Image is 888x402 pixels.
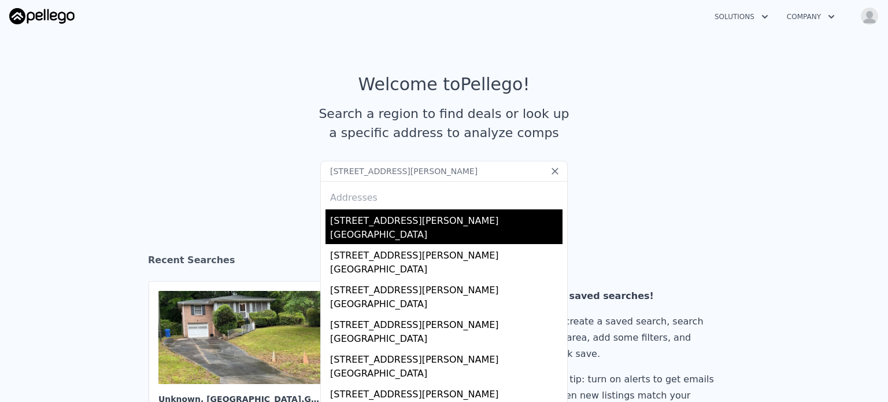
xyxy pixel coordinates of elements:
[860,7,879,25] img: avatar
[330,297,563,314] div: [GEOGRAPHIC_DATA]
[314,104,573,142] div: Search a region to find deals or look up a specific address to analyze comps
[9,8,75,24] img: Pellego
[148,244,740,281] div: Recent Searches
[330,209,563,228] div: [STREET_ADDRESS][PERSON_NAME]
[358,74,530,95] div: Welcome to Pellego !
[330,332,563,348] div: [GEOGRAPHIC_DATA]
[552,288,719,304] div: No saved searches!
[330,367,563,383] div: [GEOGRAPHIC_DATA]
[330,228,563,244] div: [GEOGRAPHIC_DATA]
[325,182,563,209] div: Addresses
[705,6,778,27] button: Solutions
[330,348,563,367] div: [STREET_ADDRESS][PERSON_NAME]
[778,6,844,27] button: Company
[330,314,563,332] div: [STREET_ADDRESS][PERSON_NAME]
[330,383,563,401] div: [STREET_ADDRESS][PERSON_NAME]
[330,279,563,297] div: [STREET_ADDRESS][PERSON_NAME]
[552,314,719,362] div: To create a saved search, search an area, add some filters, and click save.
[320,161,568,182] input: Search an address or region...
[330,263,563,279] div: [GEOGRAPHIC_DATA]
[330,244,563,263] div: [STREET_ADDRESS][PERSON_NAME]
